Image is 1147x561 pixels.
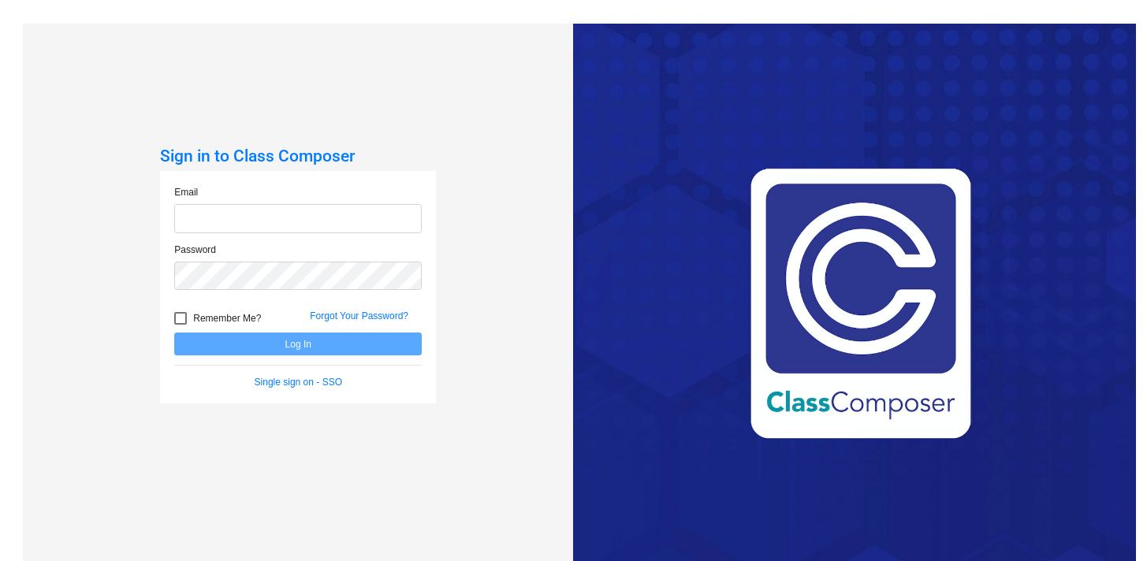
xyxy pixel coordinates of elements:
label: Email [174,185,198,199]
h3: Sign in to Class Composer [160,147,436,166]
label: Password [174,243,216,257]
a: Single sign on - SSO [255,377,342,388]
span: Remember Me? [193,309,261,328]
a: Forgot Your Password? [310,310,408,321]
button: Log In [174,333,422,355]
